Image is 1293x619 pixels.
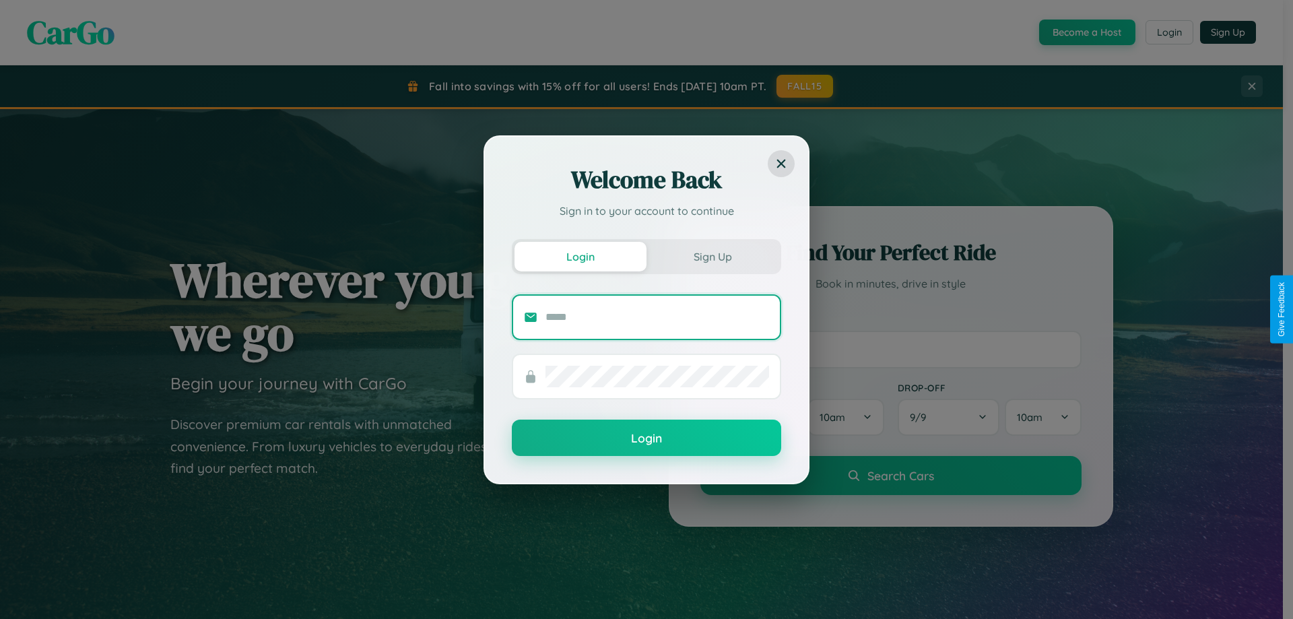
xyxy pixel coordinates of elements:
[515,242,646,271] button: Login
[646,242,778,271] button: Sign Up
[512,164,781,196] h2: Welcome Back
[512,203,781,219] p: Sign in to your account to continue
[1277,282,1286,337] div: Give Feedback
[512,420,781,456] button: Login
